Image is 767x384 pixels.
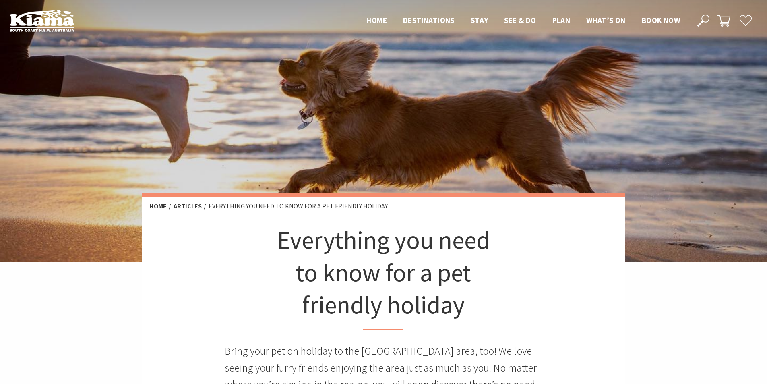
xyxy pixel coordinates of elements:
[358,14,688,27] nav: Main Menu
[10,10,74,32] img: Kiama Logo
[471,15,488,25] span: Stay
[586,15,626,25] span: What’s On
[149,202,167,210] a: Home
[552,15,571,25] span: Plan
[403,15,455,25] span: Destinations
[265,224,503,330] h1: Everything you need to know for a pet friendly holiday
[642,15,680,25] span: Book now
[366,15,387,25] span: Home
[174,202,202,210] a: Articles
[209,201,388,212] li: Everything you need to know for a pet friendly holiday
[504,15,536,25] span: See & Do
